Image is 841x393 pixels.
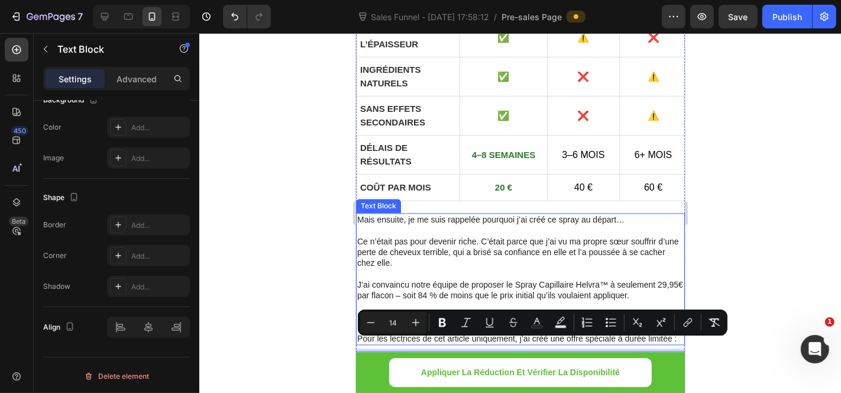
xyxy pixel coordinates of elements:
[1,203,328,236] p: Ce n’était pas pour devenir riche. C’était parce que j’ai vu ma propre sœur souffrir d’une perte ...
[1,246,328,268] p: J’ai convaincu notre équipe de proposer le Spray Capillaire Helvra™ à seulement 29,95€ par flacon...
[1,63,104,102] td: SANS EFFETS SECONDAIRES
[502,11,562,23] span: Pre-sales Page
[729,12,748,22] span: Save
[191,24,263,63] td: ❌
[356,33,685,393] iframe: Design area
[104,24,192,63] td: ✅
[191,141,263,168] td: 40 €
[191,102,263,141] td: 3–6 MOIS
[104,63,192,102] td: ✅
[264,141,331,168] td: 60 €
[43,367,190,386] button: Delete element
[264,24,331,63] td: ⚠️
[43,153,64,163] div: Image
[358,310,727,336] div: Editor contextual toolbar
[43,250,67,261] div: Corner
[264,102,331,141] td: 6+ MOIS
[43,190,81,206] div: Shape
[719,5,758,28] button: Save
[9,217,28,226] div: Beta
[494,11,497,23] span: /
[43,220,66,230] div: Border
[117,73,157,85] p: Advanced
[5,5,88,28] button: 7
[59,73,92,85] p: Settings
[825,317,834,327] span: 1
[1,102,104,141] td: DÉLAIS DE RÉSULTATS
[43,281,70,292] div: Shadow
[131,123,187,133] div: Add...
[223,5,271,28] div: Undo/Redo
[762,5,812,28] button: Publish
[43,122,62,133] div: Color
[104,141,192,168] td: 20 €
[131,220,187,231] div: Add...
[77,9,83,24] p: 7
[2,167,43,178] div: Text Block
[84,369,149,384] div: Delete element
[1,300,328,311] p: Pour les lectrices de cet article uniquement, j’ai créé une offre spéciale à durée limitée :
[801,335,829,363] iframe: Intercom live chat
[264,63,331,102] td: ⚠️
[368,11,491,23] span: Sales Funnel - [DATE] 17:58:12
[131,153,187,164] div: Add...
[191,63,263,102] td: ❌
[104,102,192,141] td: 4–8 SEMAINES
[772,11,802,23] div: Publish
[11,126,28,136] div: 450
[1,278,328,289] p: Mais je ne me suis pas arrêtée là.
[131,251,187,262] div: Add...
[1,141,104,168] td: COÛT PAR MOIS
[1,24,104,63] td: INGRÉDIENTS NATURELS
[57,42,158,56] p: Text Block
[43,320,77,336] div: Align
[131,282,187,292] div: Add...
[1,181,328,192] p: Mais ensuite, je me suis rappelée pourquoi j’ai créé ce spray au départ…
